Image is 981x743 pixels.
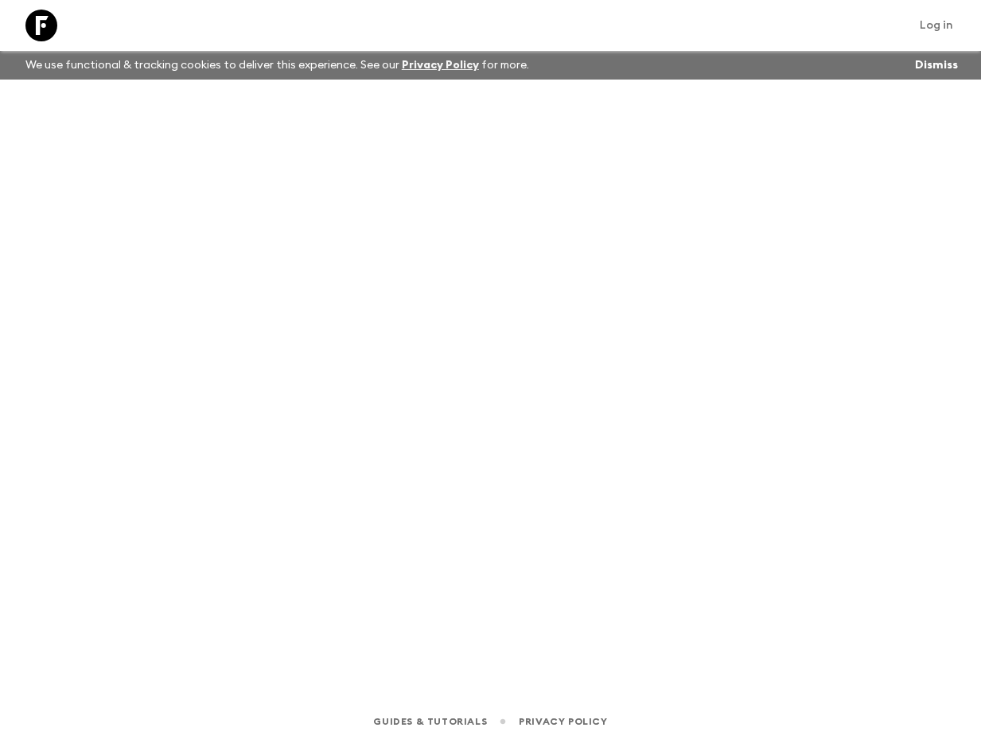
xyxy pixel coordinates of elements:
[911,14,962,37] a: Log in
[373,713,487,730] a: Guides & Tutorials
[19,51,535,80] p: We use functional & tracking cookies to deliver this experience. See our for more.
[911,54,962,76] button: Dismiss
[402,60,479,71] a: Privacy Policy
[519,713,607,730] a: Privacy Policy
